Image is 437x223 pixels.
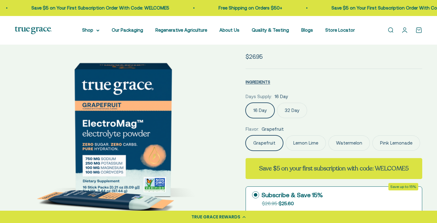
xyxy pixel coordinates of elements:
[252,27,289,33] a: Quality & Testing
[30,4,168,12] p: Save $5 on Your First Subscription Order With Code: WELCOME5
[275,93,288,100] span: 16 Day
[82,26,99,34] summary: Shop
[246,52,263,61] sale-price: $26.95
[155,27,207,33] a: Regenerative Agriculture
[246,125,259,133] legend: Flavor:
[246,78,270,86] button: INGREDIENTS
[325,27,355,33] a: Store Locator
[246,80,270,84] span: INGREDIENTS
[218,5,281,10] a: Free Shipping on Orders $50+
[301,27,313,33] a: Blogs
[191,214,240,220] div: TRUE GRACE REWARDS
[259,164,409,173] strong: Save $5 on your first subscription with code: WELCOME5
[262,125,284,133] span: Grapefruit
[246,93,272,100] legend: Days Supply:
[112,27,143,33] a: Our Packaging
[219,27,239,33] a: About Us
